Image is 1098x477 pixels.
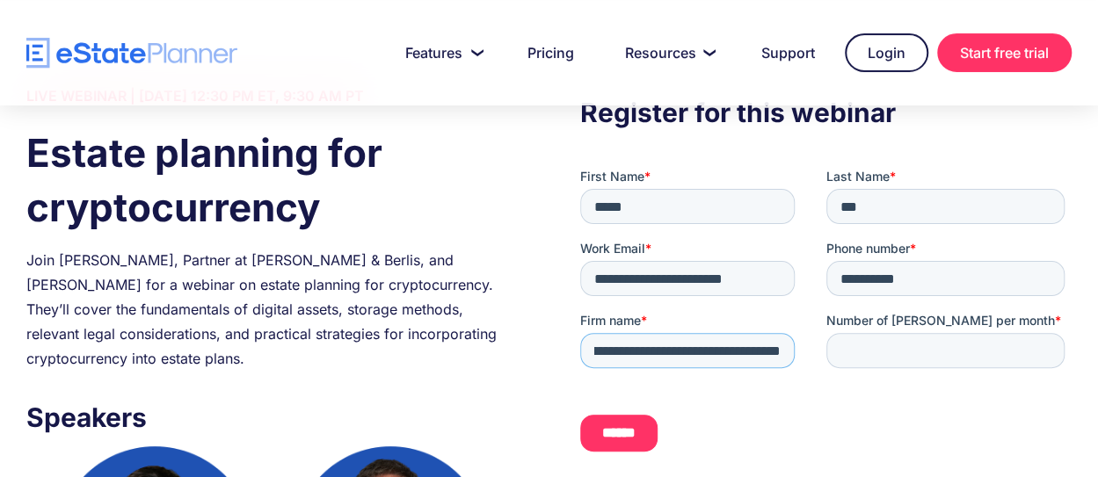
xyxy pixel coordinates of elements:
h3: Register for this webinar [580,92,1072,133]
iframe: Form 0 [580,168,1072,466]
h3: Speakers [26,397,518,437]
a: Pricing [506,35,595,70]
a: Start free trial [937,33,1072,72]
div: Join [PERSON_NAME], Partner at [PERSON_NAME] & Berlis, and [PERSON_NAME] for a webinar on estate ... [26,248,518,371]
a: Features [384,35,498,70]
a: Support [740,35,836,70]
h1: Estate planning for cryptocurrency [26,126,518,235]
a: home [26,38,237,69]
a: Login [845,33,928,72]
a: Resources [604,35,731,70]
